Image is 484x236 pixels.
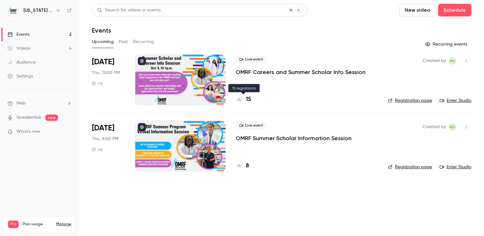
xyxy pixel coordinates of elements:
span: Ashley Cheyney [449,57,456,65]
span: AC [450,57,455,65]
button: Recurring events [422,39,471,49]
button: Past [119,37,128,47]
div: Oct 23 Thu, 6:00 PM (America/Chicago) [92,121,125,171]
div: 1 h [92,147,103,152]
a: Enter Studio [440,164,471,170]
button: Recurring [133,37,154,47]
div: Settings [8,73,33,79]
span: Help [16,100,26,107]
button: New video [399,4,436,16]
img: Oklahoma Medical Research Foundation [8,5,18,16]
h1: Events [92,27,111,34]
h4: 8 [246,162,249,170]
span: Ashley Cheyney [449,123,456,131]
li: help-dropdown-opener [8,100,72,107]
button: Upcoming [92,37,114,47]
a: Registration page [388,164,432,170]
h6: [US_STATE] Medical Research Foundation [23,7,53,14]
a: OMRF Careers and Summer Scholar Info Session [236,68,366,76]
a: OMRF Summer Scholar Information Session [236,134,352,142]
span: Created by [423,57,446,65]
div: Videos [8,45,30,52]
a: 8 [236,162,249,170]
span: Created by [423,123,446,131]
span: Live event [236,122,267,129]
a: SpeakerHub [16,114,41,121]
div: Audience [8,59,36,65]
span: Thu, 12:00 PM [92,70,120,76]
h4: 15 [246,95,251,104]
span: new [45,115,58,121]
span: [DATE] [92,123,114,133]
a: Registration page [388,97,432,104]
span: What's new [16,128,40,135]
div: 1 h [92,81,103,86]
div: Oct 9 Thu, 12:00 PM (America/Chicago) [92,54,125,105]
span: [DATE] [92,57,114,67]
span: Thu, 6:00 PM [92,136,118,142]
a: Manage [56,222,71,227]
div: Events [8,31,29,38]
span: Pro [8,220,19,228]
div: Search for videos or events [97,7,161,14]
a: 15 [236,95,251,104]
button: Schedule [438,4,471,16]
span: Plan usage [22,222,52,227]
span: Live event [236,56,267,63]
a: Enter Studio [440,97,471,104]
span: AC [450,123,455,131]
